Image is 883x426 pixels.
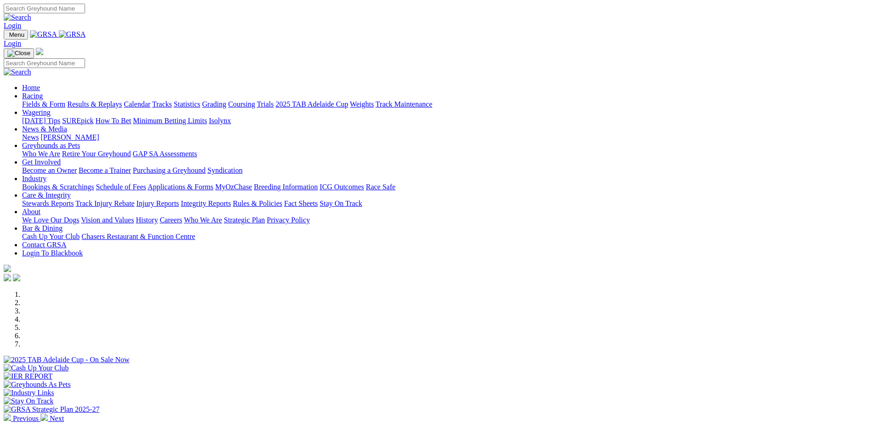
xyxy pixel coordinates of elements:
a: Isolynx [209,117,231,125]
img: Search [4,13,31,22]
a: Contact GRSA [22,241,66,249]
input: Search [4,4,85,13]
a: Who We Are [22,150,60,158]
a: Careers [160,216,182,224]
img: Search [4,68,31,76]
a: Wagering [22,108,51,116]
img: GRSA Strategic Plan 2025-27 [4,405,99,414]
a: Strategic Plan [224,216,265,224]
a: Weights [350,100,374,108]
a: Next [40,415,64,422]
span: Next [50,415,64,422]
img: logo-grsa-white.png [36,48,43,55]
img: Stay On Track [4,397,53,405]
a: Become an Owner [22,166,77,174]
a: We Love Our Dogs [22,216,79,224]
div: Greyhounds as Pets [22,150,872,158]
a: Home [22,84,40,91]
div: Racing [22,100,872,108]
a: Vision and Values [81,216,134,224]
a: Track Injury Rebate [75,199,134,207]
a: Stewards Reports [22,199,74,207]
a: Login [4,22,21,29]
a: Coursing [228,100,255,108]
a: How To Bet [96,117,132,125]
img: Cash Up Your Club [4,364,69,372]
div: About [22,216,872,224]
a: Minimum Betting Limits [133,117,207,125]
button: Toggle navigation [4,30,28,40]
a: Calendar [124,100,150,108]
div: Get Involved [22,166,872,175]
a: SUREpick [62,117,93,125]
img: 2025 TAB Adelaide Cup - On Sale Now [4,356,130,364]
a: Breeding Information [254,183,318,191]
a: Fields & Form [22,100,65,108]
a: [PERSON_NAME] [40,133,99,141]
a: Retire Your Greyhound [62,150,131,158]
a: Become a Trainer [79,166,131,174]
a: Purchasing a Greyhound [133,166,206,174]
a: [DATE] Tips [22,117,60,125]
img: twitter.svg [13,274,20,281]
div: Bar & Dining [22,233,872,241]
a: Injury Reports [136,199,179,207]
div: News & Media [22,133,872,142]
a: Get Involved [22,158,61,166]
a: Stay On Track [320,199,362,207]
a: Schedule of Fees [96,183,146,191]
a: About [22,208,40,216]
a: Syndication [207,166,242,174]
span: Previous [13,415,39,422]
a: Chasers Restaurant & Function Centre [81,233,195,240]
img: chevron-right-pager-white.svg [40,414,48,421]
a: Cash Up Your Club [22,233,80,240]
div: Industry [22,183,872,191]
a: Bar & Dining [22,224,63,232]
a: Bookings & Scratchings [22,183,94,191]
a: 2025 TAB Adelaide Cup [275,100,348,108]
a: History [136,216,158,224]
img: facebook.svg [4,274,11,281]
img: logo-grsa-white.png [4,265,11,272]
a: News & Media [22,125,67,133]
a: Track Maintenance [376,100,432,108]
a: Industry [22,175,46,182]
a: Login [4,40,21,47]
a: Greyhounds as Pets [22,142,80,149]
img: Close [7,50,30,57]
a: News [22,133,39,141]
a: Applications & Forms [148,183,213,191]
a: Who We Are [184,216,222,224]
a: Integrity Reports [181,199,231,207]
a: Racing [22,92,43,100]
a: Care & Integrity [22,191,71,199]
a: ICG Outcomes [320,183,364,191]
input: Search [4,58,85,68]
span: Menu [9,31,24,38]
a: Race Safe [366,183,395,191]
img: Greyhounds As Pets [4,381,71,389]
a: Previous [4,415,40,422]
a: Results & Replays [67,100,122,108]
a: Statistics [174,100,201,108]
div: Wagering [22,117,872,125]
img: chevron-left-pager-white.svg [4,414,11,421]
a: Trials [257,100,274,108]
img: Industry Links [4,389,54,397]
button: Toggle navigation [4,48,34,58]
a: Fact Sheets [284,199,318,207]
a: Login To Blackbook [22,249,83,257]
div: Care & Integrity [22,199,872,208]
a: Rules & Policies [233,199,282,207]
img: GRSA [59,30,86,39]
a: MyOzChase [215,183,252,191]
a: GAP SA Assessments [133,150,197,158]
a: Privacy Policy [267,216,310,224]
img: IER REPORT [4,372,52,381]
a: Grading [202,100,226,108]
img: GRSA [30,30,57,39]
a: Tracks [152,100,172,108]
